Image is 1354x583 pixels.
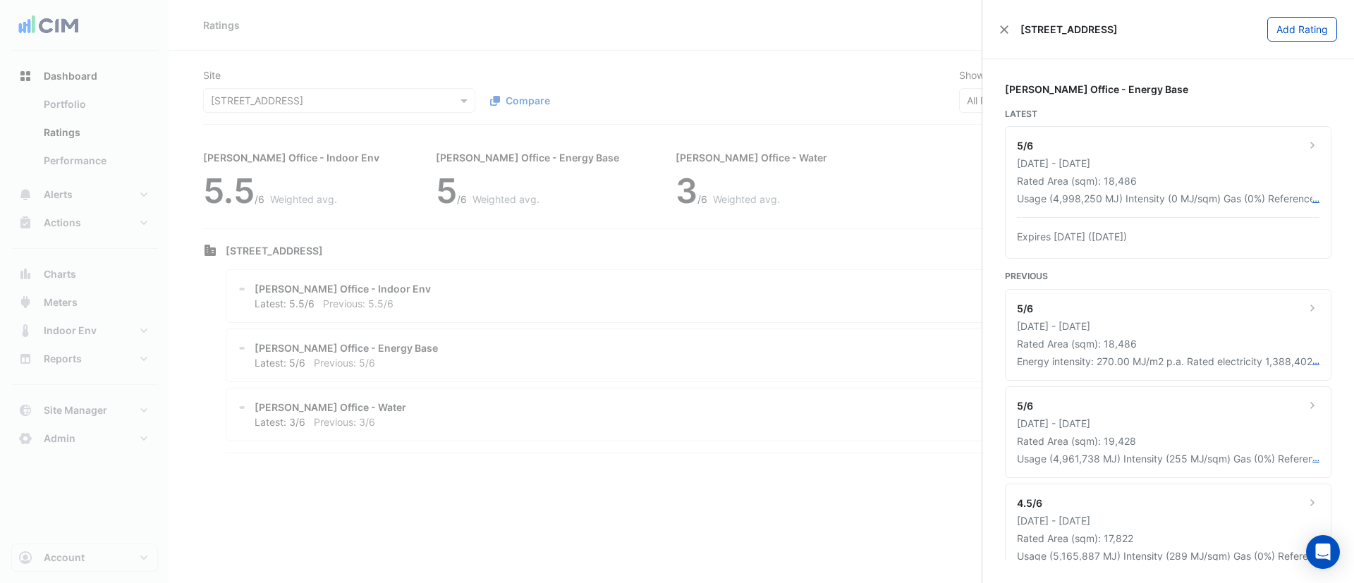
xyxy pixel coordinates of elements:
[1017,548,1312,563] div: Usage (5,165,887 MJ) Intensity (289 MJ/sqm) Gas (0%) Reference (N65370) PremiseID (P3122)
[1017,138,1033,153] div: 5/6
[1312,451,1319,466] button: …
[1005,108,1331,121] div: Latest
[1017,416,1319,431] div: [DATE] - [DATE]
[1017,513,1319,528] div: [DATE] - [DATE]
[1017,173,1319,188] div: Rated Area (sqm): 18,486
[1017,531,1319,546] div: Rated Area (sqm): 17,822
[1017,191,1312,206] div: Usage (4,998,250 MJ) Intensity (0 MJ/sqm) Gas (0%) Reference (OF34203) PremiseID (P3122)
[1312,354,1319,369] button: …
[1267,17,1337,42] button: Add Rating
[1005,82,1331,97] div: [PERSON_NAME] Office - Energy Base
[1312,191,1319,206] button: …
[1017,336,1319,351] div: Rated Area (sqm): 18,486
[1020,22,1118,37] span: [STREET_ADDRESS]
[1017,354,1312,369] div: Energy intensity: 270.00 MJ/m2 p.a. Rated electricity 1,388,402.83 kWh Rated gas and LPG 0.00 MJ ...
[1017,496,1042,510] div: 4.5/6
[1306,535,1340,569] div: Open Intercom Messenger
[1017,398,1033,413] div: 5/6
[999,25,1009,35] button: Close
[1005,270,1331,283] div: Previous
[1017,301,1033,316] div: 5/6
[1017,434,1319,448] div: Rated Area (sqm): 19,428
[1017,229,1319,244] div: Expires [DATE] ([DATE])
[1017,156,1319,171] div: [DATE] - [DATE]
[1017,319,1319,333] div: [DATE] - [DATE]
[1017,451,1312,466] div: Usage (4,961,738 MJ) Intensity (255 MJ/sqm) Gas (0%) Reference (N68225) PremiseID (P3122)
